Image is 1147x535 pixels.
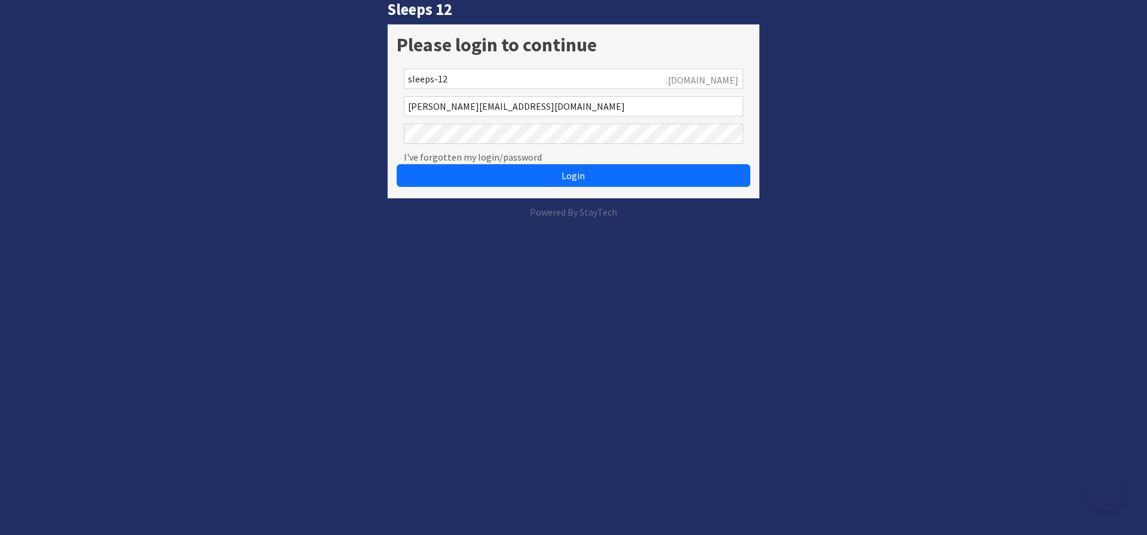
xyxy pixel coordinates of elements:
[1087,475,1123,511] iframe: Toggle Customer Support
[404,150,542,164] a: I've forgotten my login/password
[397,33,750,56] h1: Please login to continue
[404,96,743,116] input: Email
[404,69,743,89] input: Account Reference
[562,170,585,182] span: Login
[666,73,738,87] span: .[DOMAIN_NAME]
[397,164,750,187] button: Login
[387,205,760,219] p: Powered By StayTech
